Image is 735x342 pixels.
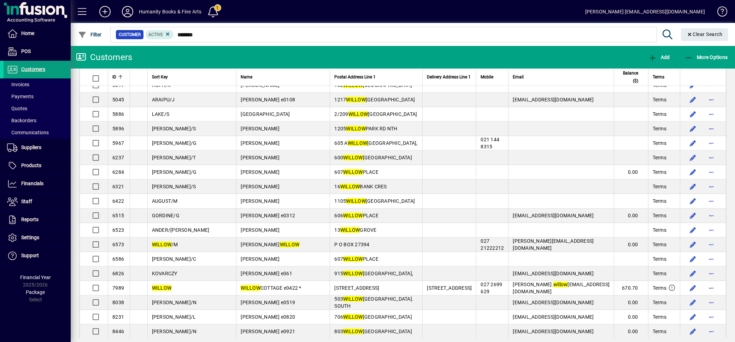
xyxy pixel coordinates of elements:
span: Quotes [7,106,27,111]
span: 021 144 8315 [481,137,499,149]
span: 5045 [112,97,124,102]
span: /M [152,242,178,247]
span: [PERSON_NAME]/G [152,140,197,146]
span: COTTAGE e0422 * [241,285,301,291]
span: [PERSON_NAME] [241,169,280,175]
span: Suppliers [21,145,41,150]
span: [PERSON_NAME] [241,184,280,189]
a: Knowledge Base [712,1,726,24]
button: Profile [116,5,139,18]
span: 607 PLACE [334,256,378,262]
div: Balance ($) [618,69,645,85]
span: Staff [21,199,32,204]
a: Reports [4,211,71,229]
button: More options [706,268,717,279]
span: [PERSON_NAME]/S [152,126,196,131]
span: [PERSON_NAME] [241,155,280,160]
a: Communications [4,126,71,138]
button: Edit [687,137,699,149]
span: 803 [GEOGRAPHIC_DATA] [334,329,412,334]
span: [PERSON_NAME]. [EMAIL_ADDRESS][DOMAIN_NAME] [513,282,610,294]
em: WILLOW [343,314,363,320]
span: Delivery Address Line 1 [427,73,471,81]
span: [EMAIL_ADDRESS][DOMAIN_NAME] [513,97,594,102]
button: More options [706,94,717,105]
span: ARAIPU/J [152,97,175,102]
span: KOVARCZY [152,271,177,276]
div: Mobile [481,73,504,81]
button: Edit [687,253,699,265]
div: Humanity Books & Fine Arts [139,6,202,17]
span: Terms [653,73,664,81]
button: Filter [76,28,104,41]
span: [PERSON_NAME] [241,126,280,131]
span: Clear Search [687,31,723,37]
span: 605 A [GEOGRAPHIC_DATA], [334,140,417,146]
div: Customers [76,52,132,63]
span: 2/209 [GEOGRAPHIC_DATA] [334,111,417,117]
span: [PERSON_NAME]/C [152,256,196,262]
button: Edit [687,195,699,207]
span: Terms [653,169,666,176]
span: Terms [653,96,666,103]
span: [PERSON_NAME] [241,256,280,262]
span: [PERSON_NAME] [241,198,280,204]
button: Edit [687,94,699,105]
span: 503 [GEOGRAPHIC_DATA]. SOUTH [334,296,413,309]
button: More options [706,253,717,265]
td: 0.00 [614,165,648,179]
a: Invoices [4,78,71,90]
span: 6321 [112,184,124,189]
em: WILLOW [346,198,366,204]
a: Products [4,157,71,175]
span: [PERSON_NAME] e0312 [241,213,295,218]
span: Terms [653,241,666,248]
span: 600 [GEOGRAPHIC_DATA] [334,155,412,160]
span: [PERSON_NAME] [241,140,280,146]
span: Reports [21,217,39,222]
span: Sort Key [152,73,168,81]
span: Home [21,30,34,36]
button: More options [706,311,717,323]
button: Edit [687,123,699,134]
span: 5896 [112,126,124,131]
div: Name [241,73,325,81]
span: 13 GROVE [334,227,376,233]
span: [STREET_ADDRESS] [427,285,472,291]
span: 606 PLACE [334,213,378,218]
em: WILLOW [348,140,367,146]
span: AUGUST/M [152,198,178,204]
td: 0.00 [614,310,648,324]
span: Financial Year [20,275,51,280]
span: GORDINE/G [152,213,180,218]
a: POS [4,43,71,60]
span: Terms [653,212,666,219]
span: [EMAIL_ADDRESS][DOMAIN_NAME] [513,271,594,276]
span: [PERSON_NAME]/N [152,329,197,334]
span: Terms [653,125,666,132]
a: Payments [4,90,71,102]
button: More options [706,239,717,250]
span: Email [513,73,524,81]
span: Terms [653,197,666,205]
span: [EMAIL_ADDRESS][DOMAIN_NAME] [513,314,594,320]
span: Terms [653,226,666,234]
div: Email [513,73,610,81]
button: Edit [687,108,699,120]
span: Invoices [7,82,29,87]
span: [PERSON_NAME] e0921 [241,329,295,334]
span: Terms [653,299,666,306]
button: More options [706,326,717,337]
em: WILLOW [241,285,260,291]
span: Filter [78,32,102,37]
span: 6523 [112,227,124,233]
span: [GEOGRAPHIC_DATA] [241,111,290,117]
span: [EMAIL_ADDRESS][DOMAIN_NAME] [513,329,594,334]
span: 8231 [112,314,124,320]
span: [PERSON_NAME] e0519 [241,300,295,305]
span: [PERSON_NAME]/S [152,184,196,189]
span: Backorders [7,118,36,123]
em: WILLOW [348,111,368,117]
button: Edit [687,282,699,294]
span: [PERSON_NAME] e0820 [241,314,295,320]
